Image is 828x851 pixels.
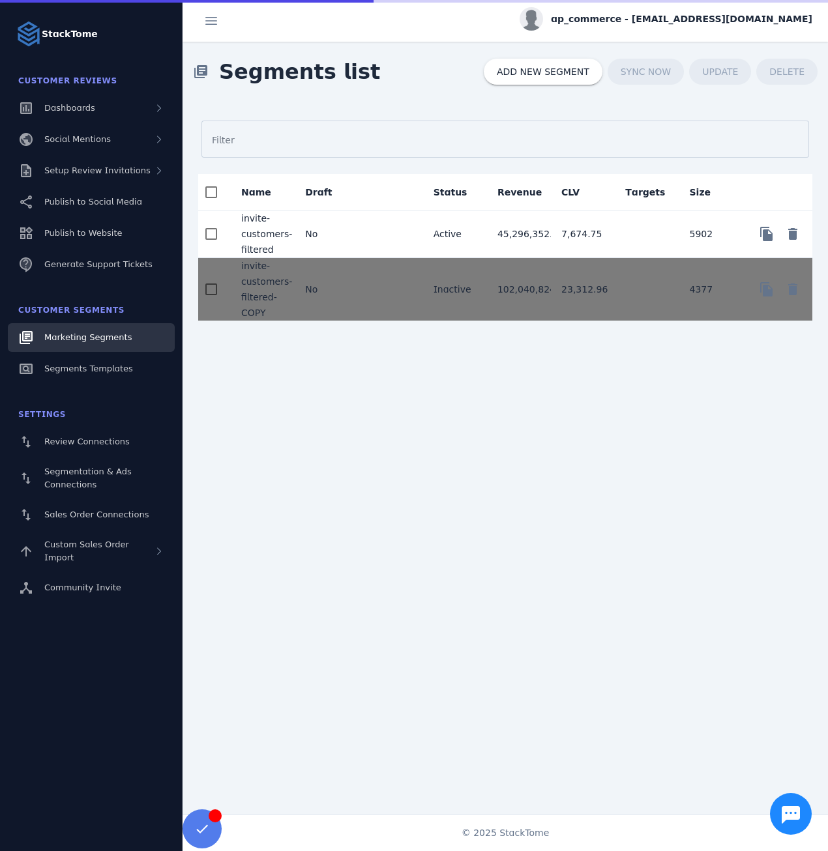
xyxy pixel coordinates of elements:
[754,276,780,302] button: Copy
[44,332,132,342] span: Marketing Segments
[193,64,209,79] mat-icon: library_books
[754,221,780,247] button: Copy
[212,135,235,145] mat-label: Filter
[241,186,271,199] div: Name
[305,186,344,199] div: Draft
[520,7,812,31] button: ap_commerce - [EMAIL_ADDRESS][DOMAIN_NAME]
[434,186,467,199] div: Status
[780,221,806,247] button: Delete
[44,166,151,175] span: Setup Review Invitations
[18,76,117,85] span: Customer Reviews
[44,134,111,144] span: Social Mentions
[44,583,121,592] span: Community Invite
[8,459,175,498] a: Segmentation & Ads Connections
[679,258,743,321] mat-cell: 4377
[8,573,175,602] a: Community Invite
[551,258,615,321] mat-cell: 23,312.96
[18,306,125,315] span: Customer Segments
[497,186,554,199] div: Revenue
[487,210,551,258] mat-cell: 45,296,352.00
[423,258,487,321] mat-cell: Inactive
[8,250,175,279] a: Generate Support Tickets
[520,7,543,31] img: profile.jpg
[8,354,175,383] a: Segments Templates
[679,210,743,258] mat-cell: 5902
[44,228,122,238] span: Publish to Website
[8,188,175,216] a: Publish to Social Media
[305,186,332,199] div: Draft
[18,410,66,419] span: Settings
[615,174,679,210] mat-header-cell: Targets
[497,67,589,76] span: ADD NEW SEGMENT
[44,540,129,562] span: Custom Sales Order Import
[484,59,602,85] button: ADD NEW SEGMENT
[44,510,149,519] span: Sales Order Connections
[780,276,806,302] button: Delete
[423,210,487,258] mat-cell: Active
[462,826,550,840] span: © 2025 StackTome
[8,219,175,248] a: Publish to Website
[44,467,132,489] span: Segmentation & Ads Connections
[487,258,551,321] mat-cell: 102,040,824.00
[44,103,95,113] span: Dashboards
[551,210,615,258] mat-cell: 7,674.75
[16,21,42,47] img: Logo image
[295,210,359,258] mat-cell: No
[209,46,391,98] span: Segments list
[42,27,98,41] strong: StackTome
[561,186,591,199] div: CLV
[434,186,479,199] div: Status
[44,364,133,373] span: Segments Templates
[241,186,283,199] div: Name
[231,210,295,258] mat-cell: invite-customers-filtered
[690,186,723,199] div: Size
[44,259,153,269] span: Generate Support Tickets
[551,12,812,26] span: ap_commerce - [EMAIL_ADDRESS][DOMAIN_NAME]
[690,186,711,199] div: Size
[497,186,542,199] div: Revenue
[295,258,359,321] mat-cell: No
[8,427,175,456] a: Review Connections
[561,186,580,199] div: CLV
[231,258,295,321] mat-cell: invite-customers-filtered-COPY
[44,437,130,446] span: Review Connections
[44,197,142,207] span: Publish to Social Media
[8,323,175,352] a: Marketing Segments
[8,500,175,529] a: Sales Order Connections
